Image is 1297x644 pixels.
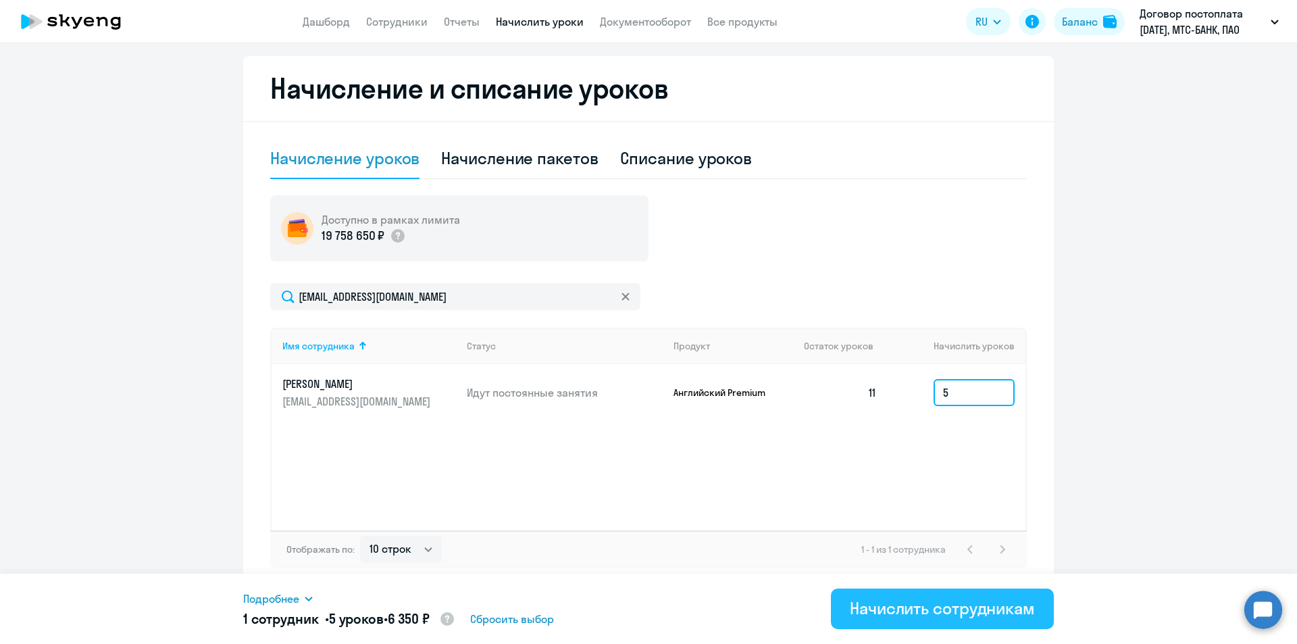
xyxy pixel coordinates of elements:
[282,376,456,409] a: [PERSON_NAME][EMAIL_ADDRESS][DOMAIN_NAME]
[322,212,460,227] h5: Доступно в рамках лимита
[1062,14,1098,30] div: Баланс
[470,611,554,627] span: Сбросить выбор
[673,340,794,352] div: Продукт
[303,15,350,28] a: Дашборд
[888,328,1025,364] th: Начислить уроков
[1054,8,1125,35] button: Балансbalance
[467,340,663,352] div: Статус
[444,15,480,28] a: Отчеты
[366,15,428,28] a: Сотрудники
[1133,5,1286,38] button: Договор постоплата [DATE], МТС-БАНК, ПАО
[1103,15,1117,28] img: balance
[793,364,888,421] td: 11
[243,591,299,607] span: Подробнее
[329,610,384,627] span: 5 уроков
[467,385,663,400] p: Идут постоянные занятия
[707,15,778,28] a: Все продукты
[388,610,430,627] span: 6 350 ₽
[804,340,888,352] div: Остаток уроков
[282,340,355,352] div: Имя сотрудника
[282,376,434,391] p: [PERSON_NAME]
[861,543,946,555] span: 1 - 1 из 1 сотрудника
[270,283,640,310] input: Поиск по имени, email, продукту или статусу
[467,340,496,352] div: Статус
[441,147,598,169] div: Начисление пакетов
[286,543,355,555] span: Отображать по:
[966,8,1011,35] button: RU
[1140,5,1265,38] p: Договор постоплата [DATE], МТС-БАНК, ПАО
[620,147,753,169] div: Списание уроков
[496,15,584,28] a: Начислить уроки
[281,212,313,245] img: wallet-circle.png
[804,340,873,352] span: Остаток уроков
[850,597,1035,619] div: Начислить сотрудникам
[243,610,455,630] h5: 1 сотрудник • •
[270,147,419,169] div: Начисление уроков
[282,340,456,352] div: Имя сотрудника
[831,589,1054,629] button: Начислить сотрудникам
[975,14,988,30] span: RU
[600,15,691,28] a: Документооборот
[322,227,384,245] p: 19 758 650 ₽
[673,387,775,399] p: Английский Premium
[270,72,1027,105] h2: Начисление и списание уроков
[282,394,434,409] p: [EMAIL_ADDRESS][DOMAIN_NAME]
[673,340,710,352] div: Продукт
